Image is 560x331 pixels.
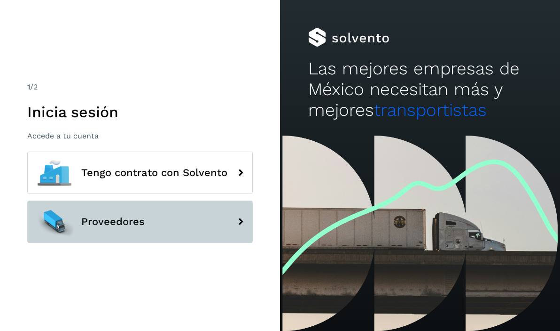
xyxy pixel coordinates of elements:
[27,131,253,140] p: Accede a tu cuenta
[308,58,532,121] h2: Las mejores empresas de México necesitan más y mejores
[27,82,30,91] span: 1
[27,201,253,243] button: Proveedores
[27,81,253,93] div: /2
[81,216,145,227] span: Proveedores
[374,100,487,120] span: transportistas
[81,167,227,178] span: Tengo contrato con Solvento
[27,152,253,194] button: Tengo contrato con Solvento
[27,103,253,121] h1: Inicia sesión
